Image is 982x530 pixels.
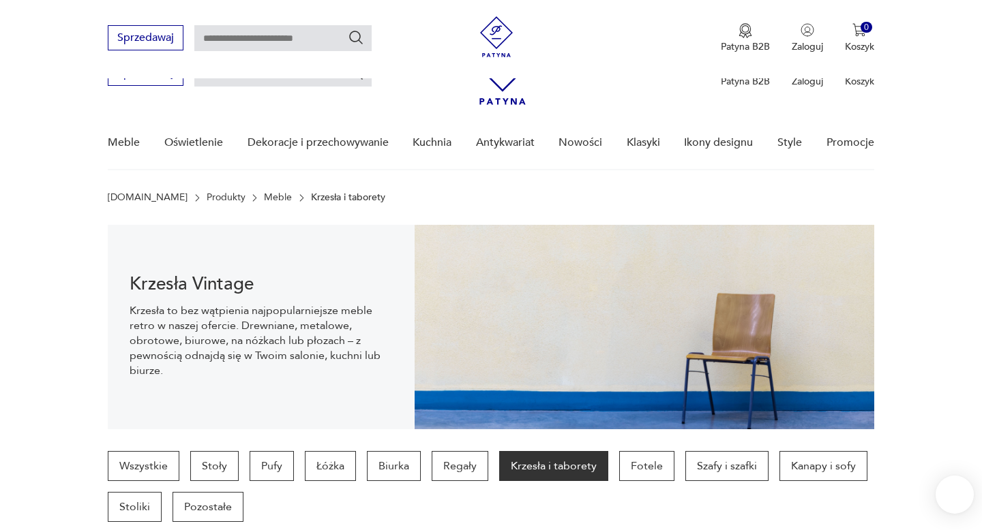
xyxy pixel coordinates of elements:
[476,116,535,169] a: Antykwariat
[108,492,162,522] a: Stoliki
[248,116,389,169] a: Dekoracje i przechowywanie
[739,23,752,38] img: Ikona medalu
[684,116,753,169] a: Ikony designu
[415,225,874,429] img: bc88ca9a7f9d98aff7d4658ec262dcea.jpg
[792,23,823,53] button: Zaloguj
[207,192,245,203] a: Produkty
[108,192,188,203] a: [DOMAIN_NAME]
[777,116,802,169] a: Style
[801,23,814,37] img: Ikonka użytkownika
[108,34,183,44] a: Sprzedawaj
[845,23,874,53] button: 0Koszyk
[721,75,770,88] p: Patyna B2B
[861,22,872,33] div: 0
[827,116,874,169] a: Promocje
[619,451,674,481] a: Fotele
[108,25,183,50] button: Sprzedawaj
[130,303,392,378] p: Krzesła to bez wątpienia najpopularniejsze meble retro w naszej ofercie. Drewniane, metalowe, obr...
[108,69,183,79] a: Sprzedawaj
[413,116,451,169] a: Kuchnia
[311,192,385,203] p: Krzesła i taborety
[499,451,608,481] a: Krzesła i taborety
[721,40,770,53] p: Patyna B2B
[845,75,874,88] p: Koszyk
[559,116,602,169] a: Nowości
[476,16,517,57] img: Patyna - sklep z meblami i dekoracjami vintage
[130,276,392,292] h1: Krzesła Vintage
[432,451,488,481] a: Regały
[852,23,866,37] img: Ikona koszyka
[721,23,770,53] button: Patyna B2B
[190,451,239,481] a: Stoły
[845,40,874,53] p: Koszyk
[250,451,294,481] a: Pufy
[792,40,823,53] p: Zaloguj
[792,75,823,88] p: Zaloguj
[936,476,974,514] iframe: Smartsupp widget button
[627,116,660,169] a: Klasyki
[779,451,867,481] a: Kanapy i sofy
[173,492,243,522] a: Pozostałe
[685,451,769,481] a: Szafy i szafki
[108,451,179,481] a: Wszystkie
[721,23,770,53] a: Ikona medaluPatyna B2B
[164,116,223,169] a: Oświetlenie
[264,192,292,203] a: Meble
[367,451,421,481] a: Biurka
[108,116,140,169] a: Meble
[348,29,364,46] button: Szukaj
[305,451,356,481] a: Łóżka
